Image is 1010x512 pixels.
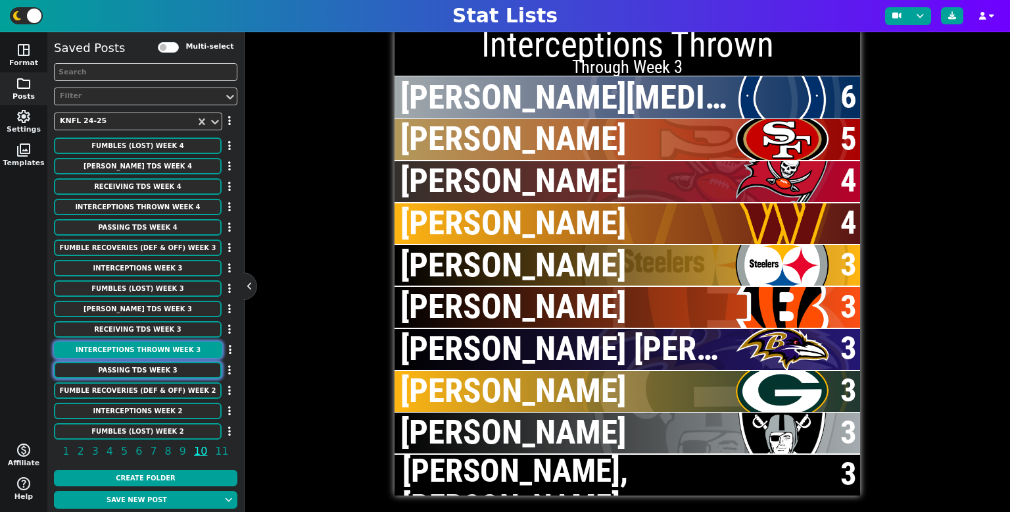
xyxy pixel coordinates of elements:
h2: Through Week 3 [395,59,860,76]
span: 3 [840,450,857,498]
span: [PERSON_NAME] [400,414,732,451]
span: 4 [840,157,857,205]
span: 4 [105,443,115,459]
span: 9 [178,443,188,459]
span: [PERSON_NAME] [400,372,732,409]
span: [PERSON_NAME] [400,288,732,325]
button: Passing TDs Week 4 [54,219,222,236]
span: 3 [840,409,857,457]
span: monetization_on [16,442,32,458]
div: [PERSON_NAME], [PERSON_NAME] [402,453,817,496]
span: 6 [133,443,144,459]
input: Search [54,63,237,81]
span: 3 [90,443,101,459]
span: 3 [840,283,857,331]
span: [PERSON_NAME] [400,120,732,157]
span: folder [16,76,32,91]
span: 8 [163,443,174,459]
span: 6 [840,73,857,121]
button: Save new post [54,491,220,509]
button: Receiving TDs Week 3 [54,321,222,338]
button: Passing TDs Week 3 [54,362,222,378]
span: 11 [213,443,230,459]
span: [PERSON_NAME][MEDICAL_DATA] [400,79,732,116]
span: 2 [75,443,85,459]
h5: Saved Posts [54,41,125,55]
span: 4 [840,199,857,247]
div: KNFL 24-25 [60,116,190,127]
h1: Stat Lists [452,4,558,28]
span: 1 [60,443,71,459]
button: Interceptions Week 2 [54,403,222,419]
span: space_dashboard [16,42,32,58]
span: 5 [840,115,857,163]
span: 3 [840,241,857,289]
button: Interceptions Thrown Week 4 [54,199,222,215]
span: 3 [840,324,857,372]
span: help [16,476,32,492]
button: Fumbles (Lost) Week 3 [54,280,222,297]
span: 10 [192,443,209,459]
button: Create Folder [54,470,237,486]
div: Filter [60,91,218,102]
button: Fumble Recoveries (DEF & OFF) Week 2 [54,382,222,399]
span: photo_library [16,142,32,158]
h1: Interceptions Thrown [395,28,860,63]
button: Fumble Recoveries (DEF & OFF) Week 3 [54,240,222,256]
span: 5 [119,443,130,459]
span: [PERSON_NAME] [400,163,732,199]
span: [PERSON_NAME] [400,247,732,284]
button: Interceptions Week 3 [54,260,222,276]
label: Multi-select [185,41,233,53]
button: Fumbles (Lost) Week 2 [54,423,222,440]
button: Interceptions Thrown Week 3 [54,342,222,358]
span: 7 [148,443,158,459]
button: [PERSON_NAME] TDs Week 4 [54,158,222,174]
button: [PERSON_NAME] TDs Week 3 [54,301,222,317]
span: [PERSON_NAME] [400,205,732,242]
button: Fumbles (Lost) Week 4 [54,138,222,154]
span: settings [16,109,32,124]
button: Receiving TDs Week 4 [54,178,222,195]
span: [PERSON_NAME] [PERSON_NAME] [400,330,732,367]
span: 3 [840,367,857,415]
